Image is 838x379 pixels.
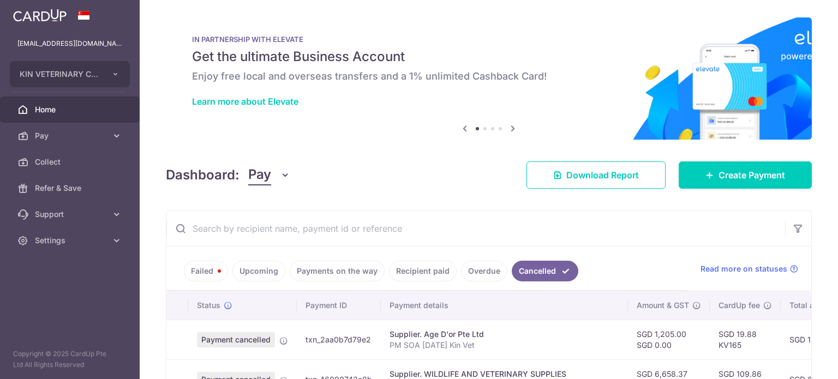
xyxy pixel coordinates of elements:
[192,96,298,107] a: Learn more about Elevate
[390,329,619,340] div: Supplier. Age D'or Pte Ltd
[701,263,798,274] a: Read more on statuses
[192,48,786,65] h5: Get the ultimate Business Account
[166,17,812,140] img: Renovation banner
[192,35,786,44] p: IN PARTNERSHIP WITH ELEVATE
[35,130,107,141] span: Pay
[461,261,507,281] a: Overdue
[389,261,457,281] a: Recipient paid
[192,70,786,83] h6: Enjoy free local and overseas transfers and a 1% unlimited Cashback Card!
[297,320,381,359] td: txn_2aa0b7d79e2
[197,300,220,311] span: Status
[232,261,285,281] a: Upcoming
[768,346,827,374] iframe: Opens a widget where you can find more information
[390,340,619,351] p: PM SOA [DATE] Kin Vet
[13,9,67,22] img: CardUp
[789,300,825,311] span: Total amt.
[10,61,130,87] button: KIN VETERINARY CLINIC PTE. LTD.
[35,157,107,167] span: Collect
[628,320,710,359] td: SGD 1,205.00 SGD 0.00
[35,104,107,115] span: Home
[248,165,271,185] span: Pay
[184,261,228,281] a: Failed
[20,69,100,80] span: KIN VETERINARY CLINIC PTE. LTD.
[526,161,666,189] a: Download Report
[197,332,275,347] span: Payment cancelled
[248,165,290,185] button: Pay
[290,261,385,281] a: Payments on the way
[701,263,787,274] span: Read more on statuses
[35,183,107,194] span: Refer & Save
[297,291,381,320] th: Payment ID
[512,261,578,281] a: Cancelled
[17,38,122,49] p: [EMAIL_ADDRESS][DOMAIN_NAME]
[719,300,760,311] span: CardUp fee
[637,300,689,311] span: Amount & GST
[381,291,628,320] th: Payment details
[679,161,812,189] a: Create Payment
[35,209,107,220] span: Support
[166,165,240,185] h4: Dashboard:
[710,320,781,359] td: SGD 19.88 KV165
[719,169,785,182] span: Create Payment
[35,235,107,246] span: Settings
[566,169,639,182] span: Download Report
[166,211,785,246] input: Search by recipient name, payment id or reference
